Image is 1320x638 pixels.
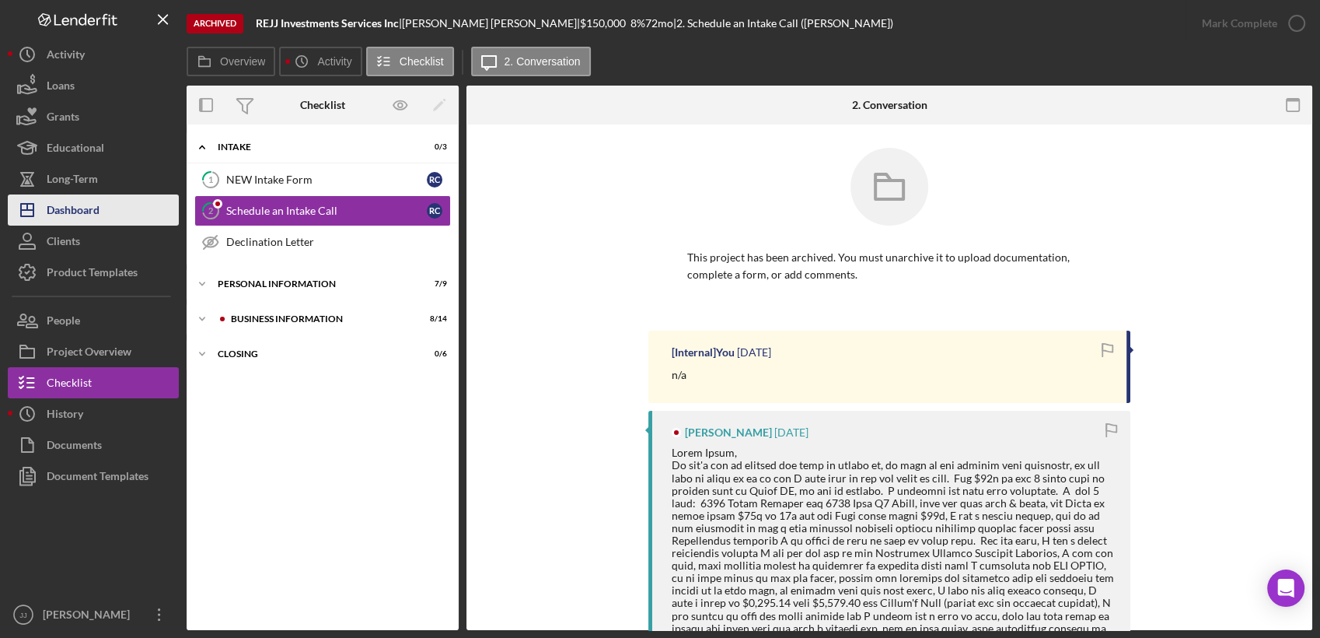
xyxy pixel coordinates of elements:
[47,132,104,167] div: Educational
[8,398,179,429] button: History
[774,426,808,439] time: 2024-11-02 00:02
[218,279,408,289] div: PERSONAL INFORMATION
[471,47,591,76] button: 2. Conversation
[400,55,444,68] label: Checklist
[8,132,179,163] button: Educational
[208,205,213,216] tspan: 2
[1186,8,1312,39] button: Mark Complete
[47,336,131,371] div: Project Overview
[419,314,447,324] div: 8 / 14
[673,17,893,30] div: | 2. Schedule an Intake Call ([PERSON_NAME])
[402,17,580,30] div: [PERSON_NAME] [PERSON_NAME] |
[226,236,450,248] div: Declination Letter
[226,205,427,217] div: Schedule an Intake Call
[47,195,100,230] div: Dashboard
[852,99,927,111] div: 2. Conversation
[194,195,451,226] a: 2Schedule an Intake CallRC
[47,398,83,433] div: History
[47,163,98,198] div: Long-Term
[8,367,179,398] button: Checklist
[194,226,451,258] a: Declination Letter
[8,163,179,195] button: Long-Term
[47,429,102,464] div: Documents
[47,70,75,105] div: Loans
[8,226,179,257] button: Clients
[505,55,581,68] label: 2. Conversation
[218,142,408,152] div: INTAKE
[300,99,345,111] div: Checklist
[8,39,179,70] button: Activity
[187,47,275,76] button: Overview
[226,174,427,186] div: NEW Intake Form
[47,367,92,402] div: Checklist
[231,314,408,324] div: BUSINESS INFORMATION
[685,426,772,439] div: [PERSON_NAME]
[427,172,442,188] div: R C
[672,366,686,384] p: n/a
[39,599,140,634] div: [PERSON_NAME]
[427,203,442,219] div: R C
[8,336,179,367] button: Project Overview
[1202,8,1277,39] div: Mark Complete
[8,101,179,132] button: Grants
[256,16,399,30] b: REJJ Investments Services Inc
[8,70,179,101] button: Loans
[47,39,85,74] div: Activity
[19,611,27,619] text: JJ
[187,14,243,33] div: Archived
[47,305,80,340] div: People
[1267,570,1304,607] div: Open Intercom Messenger
[194,164,451,195] a: 1NEW Intake FormRC
[47,257,138,292] div: Product Templates
[220,55,265,68] label: Overview
[645,17,673,30] div: 72 mo
[47,101,79,136] div: Grants
[8,461,179,492] button: Document Templates
[419,142,447,152] div: 0 / 3
[630,17,645,30] div: 8 %
[8,195,179,226] button: Dashboard
[317,55,351,68] label: Activity
[47,226,80,261] div: Clients
[218,349,408,359] div: CLOSING
[737,346,771,359] time: 2024-12-10 18:46
[256,17,402,30] div: |
[47,461,148,496] div: Document Templates
[8,599,179,630] button: JJ[PERSON_NAME]
[419,279,447,289] div: 7 / 9
[366,47,454,76] button: Checklist
[208,174,213,184] tspan: 1
[580,16,626,30] span: $150,000
[419,349,447,359] div: 0 / 6
[8,305,179,336] button: People
[687,249,1091,284] p: This project has been archived. You must unarchive it to upload documentation, complete a form, o...
[672,346,735,359] div: [Internal] You
[279,47,361,76] button: Activity
[8,257,179,288] button: Product Templates
[8,429,179,461] button: Documents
